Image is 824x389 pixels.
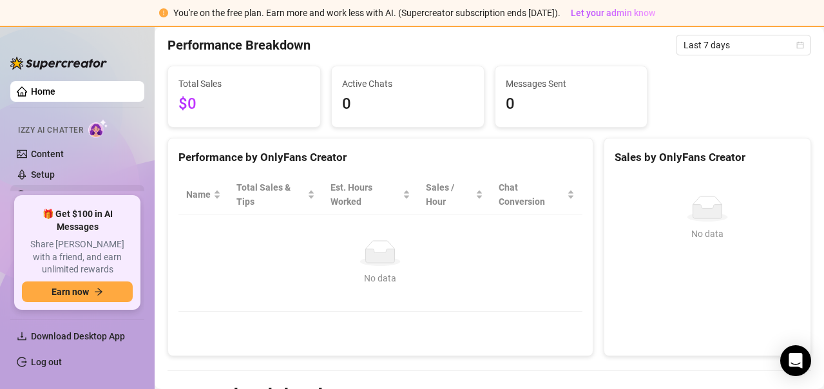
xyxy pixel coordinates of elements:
img: logo-BBDzfeDw.svg [10,57,107,70]
h4: Performance Breakdown [168,36,311,54]
th: Total Sales & Tips [229,175,323,214]
a: Setup [31,169,55,180]
span: Total Sales [178,77,310,91]
span: You're on the free plan. Earn more and work less with AI. (Supercreator subscription ends [DATE]). [173,8,561,18]
a: Content [31,149,64,159]
div: No data [620,227,795,241]
span: Last 7 days [684,35,803,55]
a: Chat Monitoring [31,190,97,200]
span: Download Desktop App [31,331,125,341]
span: exclamation-circle [159,8,168,17]
div: No data [191,271,570,285]
th: Name [178,175,229,214]
a: Home [31,86,55,97]
th: Chat Conversion [491,175,582,214]
a: Log out [31,357,62,367]
span: Total Sales & Tips [236,180,305,209]
div: Sales by OnlyFans Creator [615,149,800,166]
span: arrow-right [94,287,103,296]
div: Open Intercom Messenger [780,345,811,376]
span: 0 [342,92,474,117]
th: Sales / Hour [418,175,491,214]
span: 0 [506,92,637,117]
span: Sales / Hour [426,180,473,209]
span: 🎁 Get $100 in AI Messages [22,208,133,233]
button: Earn nowarrow-right [22,281,133,302]
span: Active Chats [342,77,474,91]
span: Izzy AI Chatter [18,124,83,137]
span: Messages Sent [506,77,637,91]
span: Name [186,187,211,202]
span: Share [PERSON_NAME] with a friend, and earn unlimited rewards [22,238,133,276]
span: download [17,331,27,341]
img: AI Chatter [88,119,108,138]
span: $0 [178,92,310,117]
span: Chat Conversion [499,180,564,209]
div: Est. Hours Worked [331,180,400,209]
span: Let your admin know [571,8,655,18]
div: Performance by OnlyFans Creator [178,149,582,166]
span: calendar [796,41,804,49]
span: Earn now [52,287,89,297]
button: Let your admin know [566,5,660,21]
